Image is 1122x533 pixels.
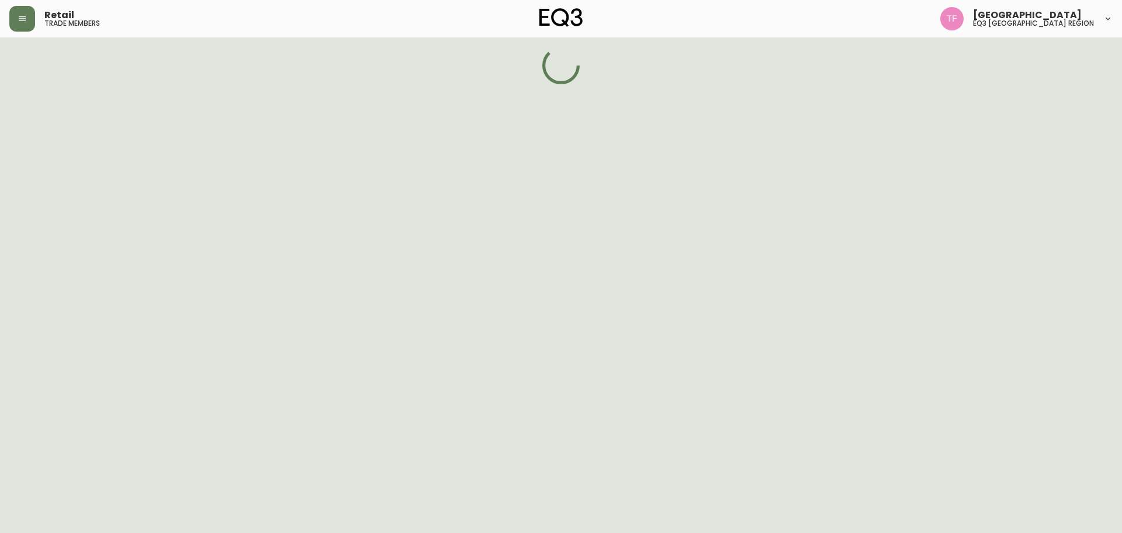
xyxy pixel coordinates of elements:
span: [GEOGRAPHIC_DATA] [973,11,1082,20]
span: Retail [44,11,74,20]
img: logo [539,8,583,27]
h5: eq3 [GEOGRAPHIC_DATA] region [973,20,1094,27]
h5: trade members [44,20,100,27]
img: 971393357b0bdd4f0581b88529d406f6 [940,7,964,30]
